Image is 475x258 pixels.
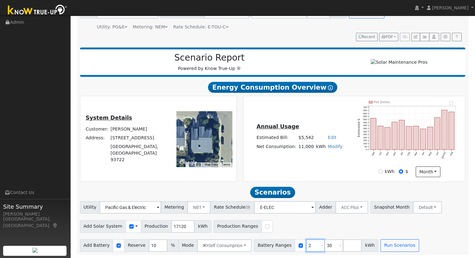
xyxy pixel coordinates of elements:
[363,139,367,142] text: 150
[86,115,132,121] u: System Details
[449,112,455,150] rect: onclick=""
[3,211,67,217] div: [PERSON_NAME]
[429,33,439,42] button: Login As
[133,24,168,30] div: Metering: NEM
[363,112,367,115] text: 600
[405,168,408,175] label: $
[80,239,113,252] span: Add Battery
[52,223,58,228] a: Map
[378,169,383,174] input: kWh
[441,151,447,159] text: [DATE]
[358,118,361,137] text: Estimated $
[210,201,255,214] span: Rate Schedule
[178,239,197,252] span: Mode
[432,5,468,10] span: [PERSON_NAME]
[100,201,161,214] input: Select a Utility
[413,201,442,214] button: Default
[385,151,390,156] text: Nov
[363,136,367,139] text: 200
[315,201,336,214] span: Adder
[363,124,367,127] text: 400
[435,151,439,156] text: Jun
[428,127,433,150] rect: onclick=""
[450,151,454,156] text: Aug
[80,201,100,214] span: Utility
[363,109,367,112] text: 650
[399,120,405,150] rect: onclick=""
[382,35,393,39] span: PDF
[363,142,367,145] text: 100
[161,201,188,214] span: Metering
[194,220,211,233] span: kWh
[366,148,367,151] text: 0
[32,248,37,253] img: retrieve
[363,115,367,118] text: 550
[363,127,367,130] text: 350
[452,33,462,42] a: Help Link
[400,151,404,156] text: Jan
[435,117,440,150] rect: onclick=""
[416,166,440,177] button: month
[328,85,333,90] i: Show Help
[450,101,453,105] text: 
[393,151,397,156] text: Dec
[86,52,333,63] h2: Scenario Report
[335,201,368,214] button: ACC Plus
[214,220,262,233] span: Production Ranges
[178,159,199,167] img: Google
[421,151,425,156] text: Apr
[370,201,413,214] span: Snapshot Month
[385,127,390,150] rect: onclick=""
[363,130,367,133] text: 300
[187,201,211,214] button: NBT
[385,168,394,175] label: kWh
[363,118,367,121] text: 500
[420,33,429,42] button: Multi-Series Graph
[197,239,252,252] button: Self Consumption
[413,126,419,150] rect: onclick=""
[420,129,426,150] rect: onclick=""
[364,145,367,148] text: 50
[297,133,315,142] td: $5,542
[254,201,316,214] input: Select a Rate Schedule
[256,123,299,130] u: Annual Usage
[379,151,383,156] text: Oct
[380,239,419,252] button: Run Scenarios
[328,135,336,140] a: Edit
[255,142,297,151] td: Net Consumption:
[110,133,168,142] td: [STREET_ADDRESS]
[205,162,218,167] button: Map Data
[370,118,376,150] rect: onclick=""
[328,144,343,149] a: Modify
[110,142,168,164] td: [GEOGRAPHIC_DATA], [GEOGRAPHIC_DATA] 93722
[361,239,378,252] span: kWh
[141,220,171,233] span: Production
[97,24,127,30] div: Utility: PG&E
[442,110,448,150] rect: onclick=""
[363,106,367,109] text: 700
[196,162,200,167] button: Keyboard shortcuts
[406,126,412,150] rect: onclick=""
[83,52,336,72] div: Powered by Know True-Up ®
[371,151,375,156] text: Sep
[379,33,398,42] button: PDF
[3,202,67,211] span: Site Summary
[363,133,367,136] text: 250
[110,125,168,133] td: [PERSON_NAME]
[254,239,295,252] span: Battery Ranges
[124,239,149,252] span: Reserve
[428,151,433,156] text: May
[363,121,367,124] text: 450
[411,33,420,42] button: Edit User
[315,142,327,151] td: kWh
[5,3,70,17] img: Know True-Up
[407,151,411,156] text: Feb
[441,33,450,42] button: Settings
[374,100,390,104] text: Pull $5542
[208,82,337,93] span: Energy Consumption Overview
[356,33,378,42] button: Recent
[399,169,403,174] input: $
[85,133,110,142] td: Address:
[80,220,126,233] span: Add Solar System
[255,133,297,142] td: Estimated Bill:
